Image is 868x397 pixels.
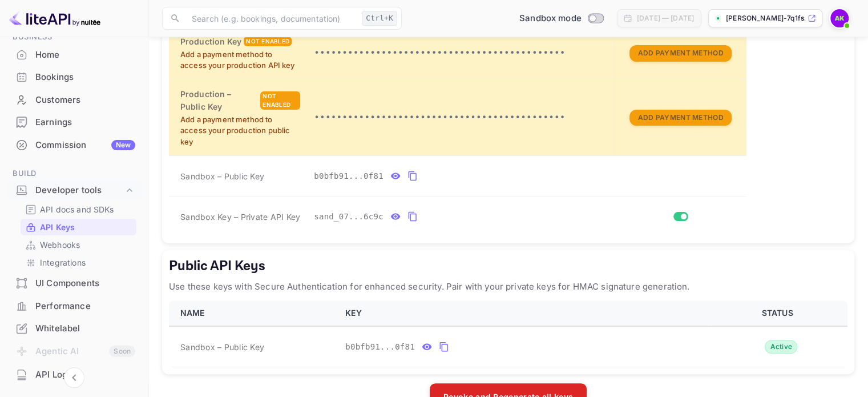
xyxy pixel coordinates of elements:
[7,44,141,66] div: Home
[169,300,847,367] table: public api keys table
[35,300,135,313] div: Performance
[180,170,264,182] span: Sandbox – Public Key
[314,170,383,182] span: b0bfb91...0f81
[35,94,135,107] div: Customers
[7,318,141,339] a: Whitelabel
[629,112,731,122] a: Add Payment Method
[338,300,712,326] th: KEY
[7,181,141,200] div: Developer tools
[314,46,605,60] p: •••••••••••••••••••••••••••••••••••••••••••••
[169,300,338,326] th: NAME
[180,212,300,222] span: Sandbox Key – Private API Key
[180,341,264,353] span: Sandbox – Public Key
[7,134,141,155] a: CommissionNew
[629,45,731,62] button: Add Payment Method
[21,236,136,253] div: Webhooks
[180,88,258,113] h6: Production – Public Key
[314,111,605,125] p: •••••••••••••••••••••••••••••••••••••••••••••
[314,211,383,223] span: sand_07...6c9c
[35,71,135,84] div: Bookings
[180,114,300,148] p: Add a payment method to access your production public key
[180,49,300,71] p: Add a payment method to access your production API key
[830,9,849,27] img: Ali Khalil
[260,91,300,110] div: Not enabled
[40,256,86,268] p: Integrations
[40,239,80,251] p: Webhooks
[7,295,141,318] div: Performance
[21,219,136,235] div: API Keys
[712,300,847,326] th: STATUS
[40,203,114,215] p: API docs and SDKs
[25,239,132,251] a: Webhooks
[244,37,292,46] div: Not enabled
[7,272,141,294] a: UI Components
[519,12,582,25] span: Sandbox mode
[111,140,135,150] div: New
[7,167,141,180] span: Build
[169,280,847,294] p: Use these keys with Secure Authentication for enhanced security. Pair with your private keys for ...
[35,322,135,335] div: Whitelabel
[7,272,141,295] div: UI Components
[7,134,141,157] div: CommissionNew
[7,295,141,316] a: Performance
[7,111,141,133] a: Earnings
[9,9,100,27] img: LiteAPI logo
[362,11,397,26] div: Ctrl+K
[169,257,847,275] h5: Public API Keys
[726,13,805,23] p: [PERSON_NAME]-7q1fs.[PERSON_NAME]...
[169,1,847,236] table: private api keys table
[40,221,75,233] p: API Keys
[515,12,608,25] div: Switch to Production mode
[637,13,694,23] div: [DATE] — [DATE]
[35,184,124,197] div: Developer tools
[35,139,135,152] div: Commission
[345,341,415,353] span: b0bfb91...0f81
[21,254,136,271] div: Integrations
[7,89,141,110] a: Customers
[629,47,731,57] a: Add Payment Method
[765,340,797,354] div: Active
[7,66,141,87] a: Bookings
[7,364,141,386] div: API Logs
[35,277,135,290] div: UI Components
[7,318,141,340] div: Whitelabel
[35,368,135,382] div: API Logs
[25,221,132,233] a: API Keys
[7,111,141,134] div: Earnings
[7,364,141,385] a: API Logs
[629,110,731,126] button: Add Payment Method
[35,116,135,129] div: Earnings
[25,203,132,215] a: API docs and SDKs
[35,49,135,62] div: Home
[7,89,141,111] div: Customers
[21,201,136,218] div: API docs and SDKs
[7,31,141,43] span: Business
[185,7,357,30] input: Search (e.g. bookings, documentation)
[7,66,141,89] div: Bookings
[25,256,132,268] a: Integrations
[180,35,241,48] h6: Production Key
[64,367,84,388] button: Collapse navigation
[7,44,141,65] a: Home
